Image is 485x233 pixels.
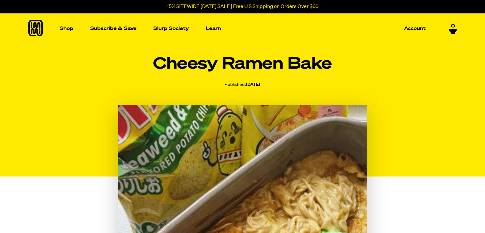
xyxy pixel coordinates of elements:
[167,4,319,10] p: 15% SITEWIDE [DATE] SALE | Free U.S Shipping on Orders Over $60
[88,24,139,34] a: Subscribe & Save
[224,81,260,88] div: Published:
[118,55,367,73] h1: Cheesy Ramen Bake
[60,26,73,31] p: Shop
[153,26,189,31] p: Slurp Society
[151,24,191,34] a: Slurp Society
[404,26,426,31] p: Account
[90,26,136,31] p: Subscribe & Save
[449,23,457,34] a: 0
[57,13,76,44] a: Shop
[246,82,261,87] time: [DATE]
[206,26,221,31] p: Learn
[57,13,428,44] nav: Main navigation
[203,13,224,44] a: Learn
[451,23,455,29] span: 0
[401,24,428,34] a: Account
